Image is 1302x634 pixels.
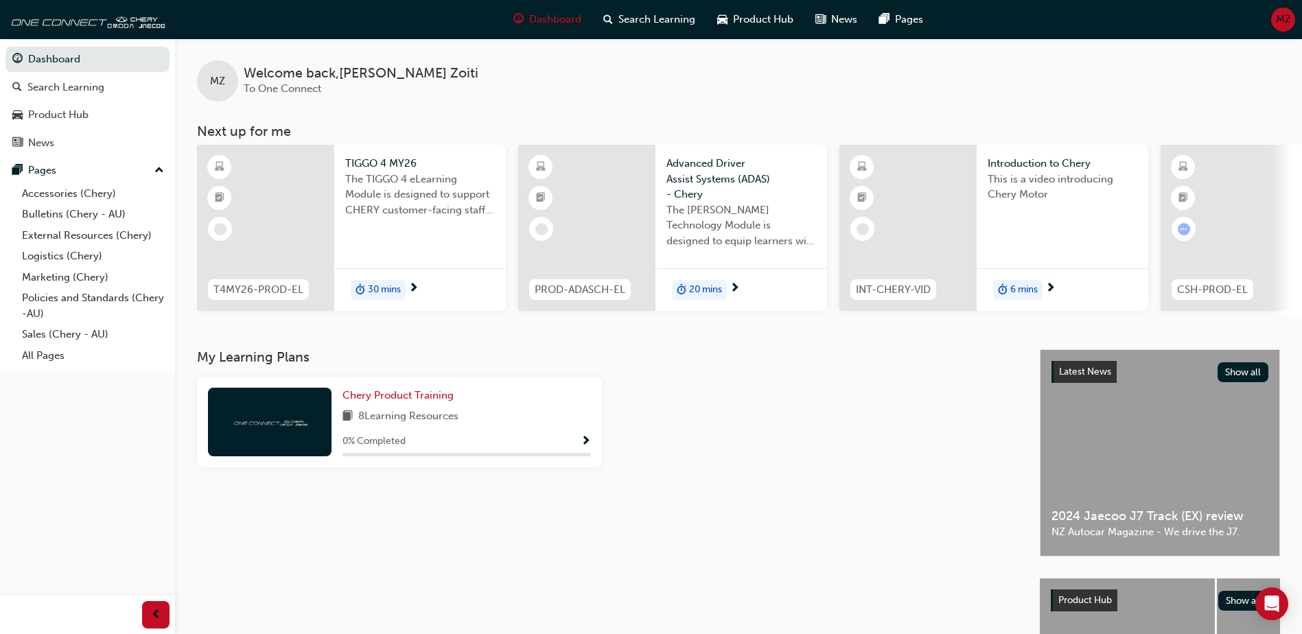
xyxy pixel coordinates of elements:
span: next-icon [408,283,419,295]
button: DashboardSearch LearningProduct HubNews [5,44,170,158]
span: pages-icon [12,165,23,177]
a: PROD-ADASCH-ELAdvanced Driver Assist Systems (ADAS) - CheryThe [PERSON_NAME] Technology Module is... [518,145,827,311]
a: Latest NewsShow all [1051,361,1268,383]
span: NZ Autocar Magazine - We drive the J7. [1051,524,1268,540]
a: News [5,130,170,156]
h3: Next up for me [175,124,1302,139]
span: car-icon [12,109,23,121]
img: oneconnect [7,5,165,33]
span: Welcome back , [PERSON_NAME] Zoiti [244,66,478,82]
button: Pages [5,158,170,183]
span: 0 % Completed [342,434,406,449]
span: 6 mins [1010,282,1038,298]
a: Logistics (Chery) [16,246,170,267]
span: MZ [1276,12,1291,27]
img: oneconnect [232,415,307,428]
a: Latest NewsShow all2024 Jaecoo J7 Track (EX) reviewNZ Autocar Magazine - We drive the J7. [1040,349,1280,556]
span: Advanced Driver Assist Systems (ADAS) - Chery [666,156,816,202]
span: 2024 Jaecoo J7 Track (EX) review [1051,508,1268,524]
span: Dashboard [529,12,581,27]
span: Search Learning [618,12,695,27]
a: Marketing (Chery) [16,267,170,288]
span: learningRecordVerb_NONE-icon [535,223,548,235]
span: duration-icon [998,281,1008,299]
span: Product Hub [733,12,793,27]
a: pages-iconPages [868,5,934,34]
span: T4MY26-PROD-EL [213,282,303,298]
div: Search Learning [27,80,104,95]
span: Show Progress [581,436,591,448]
div: News [28,135,54,151]
a: External Resources (Chery) [16,225,170,246]
span: booktick-icon [857,189,867,207]
span: duration-icon [356,281,365,299]
a: Policies and Standards (Chery -AU) [16,287,170,324]
a: T4MY26-PROD-ELTIGGO 4 MY26The TIGGO 4 eLearning Module is designed to support CHERY customer-faci... [197,145,506,311]
div: Open Intercom Messenger [1255,587,1288,620]
span: guage-icon [513,11,524,28]
span: duration-icon [677,281,686,299]
span: learningResourceType_ELEARNING-icon [1178,158,1188,176]
span: TIGGO 4 MY26 [345,156,495,172]
a: Chery Product Training [342,388,459,403]
span: learningRecordVerb_NONE-icon [214,223,226,235]
div: Product Hub [28,107,89,123]
span: pages-icon [879,11,890,28]
span: Introduction to Chery [988,156,1137,172]
a: Search Learning [5,75,170,100]
a: Product HubShow all [1051,589,1269,611]
span: book-icon [342,408,353,425]
button: Show all [1218,362,1269,382]
span: car-icon [717,11,728,28]
a: search-iconSearch Learning [592,5,706,34]
span: prev-icon [151,607,161,624]
a: Bulletins (Chery - AU) [16,204,170,225]
h3: My Learning Plans [197,349,1018,365]
span: learningRecordVerb_NONE-icon [857,223,869,235]
span: booktick-icon [215,189,224,207]
span: learningResourceType_ELEARNING-icon [215,158,224,176]
span: search-icon [603,11,613,28]
span: This is a video introducing Chery Motor [988,172,1137,202]
span: The [PERSON_NAME] Technology Module is designed to equip learners with essential knowledge about ... [666,202,816,249]
span: search-icon [12,82,22,94]
span: guage-icon [12,54,23,66]
button: Show Progress [581,433,591,450]
span: Product Hub [1058,594,1112,606]
span: Latest News [1059,366,1111,377]
span: up-icon [154,162,164,180]
span: next-icon [1045,283,1056,295]
span: learningResourceType_ELEARNING-icon [536,158,546,176]
span: news-icon [815,11,826,28]
span: CSH-PROD-EL [1177,282,1248,298]
span: Pages [895,12,923,27]
span: 20 mins [689,282,722,298]
a: All Pages [16,345,170,366]
a: Sales (Chery - AU) [16,324,170,345]
span: booktick-icon [1178,189,1188,207]
span: INT-CHERY-VID [856,282,931,298]
span: news-icon [12,137,23,150]
a: Product Hub [5,102,170,128]
span: booktick-icon [536,189,546,207]
span: 30 mins [368,282,401,298]
a: Dashboard [5,47,170,72]
button: Show all [1218,591,1270,611]
span: PROD-ADASCH-EL [535,282,625,298]
a: news-iconNews [804,5,868,34]
span: learningRecordVerb_ATTEMPT-icon [1178,223,1190,235]
span: learningResourceType_ELEARNING-icon [857,158,867,176]
span: MZ [210,73,225,89]
span: next-icon [730,283,740,295]
span: 8 Learning Resources [358,408,458,425]
a: INT-CHERY-VIDIntroduction to CheryThis is a video introducing Chery Motorduration-icon6 mins [839,145,1148,311]
button: MZ [1271,8,1295,32]
a: Accessories (Chery) [16,183,170,204]
span: Chery Product Training [342,389,454,401]
a: car-iconProduct Hub [706,5,804,34]
span: To One Connect [244,82,321,95]
span: News [831,12,857,27]
a: guage-iconDashboard [502,5,592,34]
